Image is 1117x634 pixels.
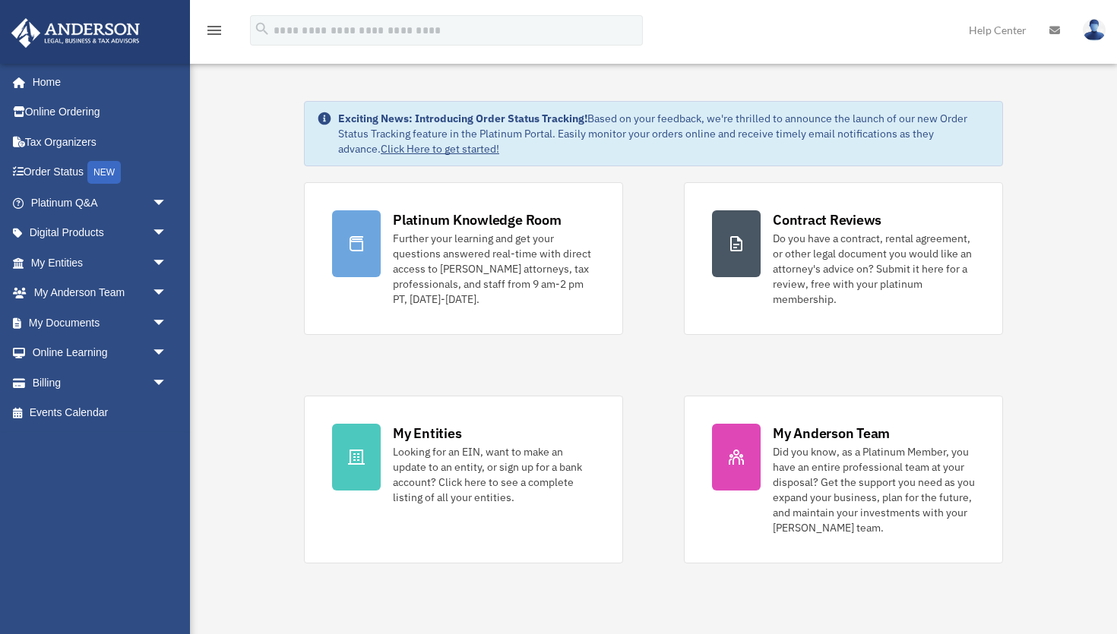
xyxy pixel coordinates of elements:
a: Contract Reviews Do you have a contract, rental agreement, or other legal document you would like... [684,182,1003,335]
img: User Pic [1083,19,1106,41]
a: Events Calendar [11,398,190,428]
a: My Anderson Team Did you know, as a Platinum Member, you have an entire professional team at your... [684,396,1003,563]
a: Billingarrow_drop_down [11,367,190,398]
a: Platinum Knowledge Room Further your learning and get your questions answered real-time with dire... [304,182,623,335]
span: arrow_drop_down [152,188,182,219]
img: Anderson Advisors Platinum Portal [7,18,144,48]
a: My Documentsarrow_drop_down [11,308,190,338]
a: Home [11,67,182,97]
a: Online Ordering [11,97,190,128]
a: Click Here to get started! [381,142,499,156]
span: arrow_drop_down [152,218,182,249]
a: Platinum Q&Aarrow_drop_down [11,188,190,218]
div: Contract Reviews [773,210,881,229]
div: Platinum Knowledge Room [393,210,562,229]
div: Did you know, as a Platinum Member, you have an entire professional team at your disposal? Get th... [773,444,975,535]
a: Order StatusNEW [11,157,190,188]
span: arrow_drop_down [152,248,182,279]
a: My Anderson Teamarrow_drop_down [11,278,190,308]
div: Based on your feedback, we're thrilled to announce the launch of our new Order Status Tracking fe... [338,111,990,156]
span: arrow_drop_down [152,278,182,309]
div: Do you have a contract, rental agreement, or other legal document you would like an attorney's ad... [773,231,975,307]
a: Online Learningarrow_drop_down [11,338,190,368]
span: arrow_drop_down [152,308,182,339]
a: Tax Organizers [11,127,190,157]
a: My Entities Looking for an EIN, want to make an update to an entity, or sign up for a bank accoun... [304,396,623,563]
div: My Entities [393,424,461,443]
div: Further your learning and get your questions answered real-time with direct access to [PERSON_NAM... [393,231,595,307]
i: menu [205,21,223,39]
div: NEW [87,161,121,184]
a: Digital Productsarrow_drop_down [11,218,190,248]
i: search [254,21,271,37]
strong: Exciting News: Introducing Order Status Tracking! [338,112,587,125]
a: menu [205,27,223,39]
span: arrow_drop_down [152,338,182,369]
div: Looking for an EIN, want to make an update to an entity, or sign up for a bank account? Click her... [393,444,595,505]
span: arrow_drop_down [152,367,182,399]
a: My Entitiesarrow_drop_down [11,248,190,278]
div: My Anderson Team [773,424,890,443]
